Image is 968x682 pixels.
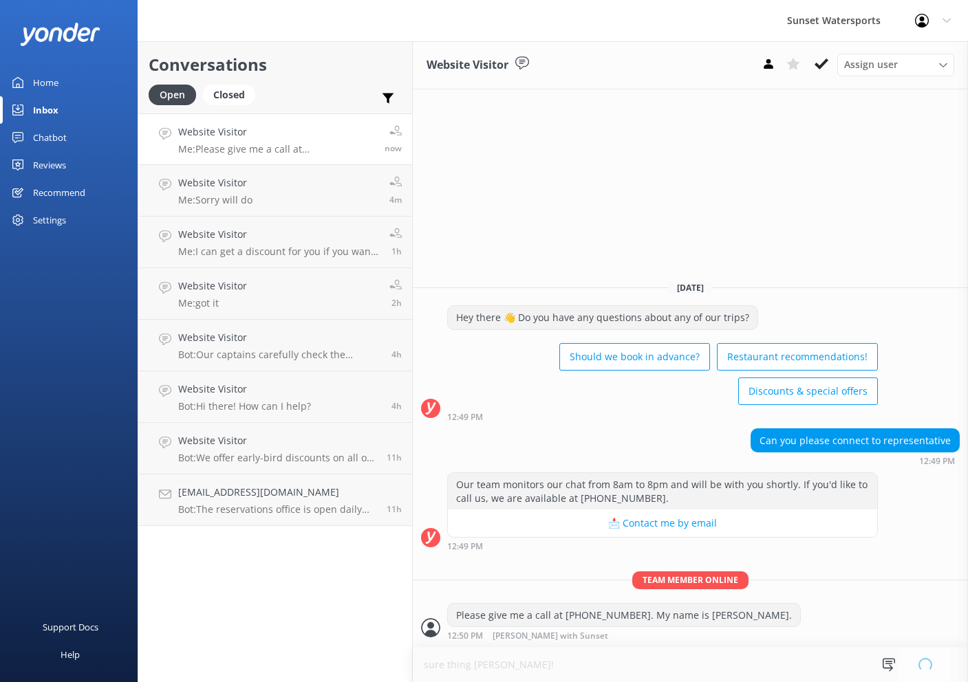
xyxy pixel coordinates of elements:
[203,85,255,105] div: Closed
[447,632,483,641] strong: 12:50 PM
[178,485,376,500] h4: [EMAIL_ADDRESS][DOMAIN_NAME]
[178,175,252,190] h4: Website Visitor
[448,306,757,329] div: Hey there 👋 Do you have any questions about any of our trips?
[751,456,960,465] div: 11:49am 10-Aug-2025 (UTC -05:00) America/Cancun
[33,206,66,234] div: Settings
[493,632,608,641] span: [PERSON_NAME] with Sunset
[138,165,412,217] a: Website VisitorMe:Sorry will do4m
[387,452,402,463] span: 12:20am 10-Aug-2025 (UTC -05:00) America/Cancun
[178,143,374,155] p: Me: Please give me a call at [PHONE_NUMBER]. My name is [PERSON_NAME].
[178,278,247,294] h4: Website Visitor
[448,473,877,509] div: Our team monitors our chat from 8am to 8pm and will be with you shortly. If you'd like to call us...
[178,452,376,464] p: Bot: We offer early-bird discounts on all of our morning trips. When you book direct, we guarante...
[447,541,878,551] div: 11:49am 10-Aug-2025 (UTC -05:00) America/Cancun
[448,604,800,627] div: Please give me a call at [PHONE_NUMBER]. My name is [PERSON_NAME].
[632,571,749,588] span: Team member online
[447,412,878,421] div: 11:49am 10-Aug-2025 (UTC -05:00) America/Cancun
[33,96,58,124] div: Inbox
[447,542,483,551] strong: 12:49 PM
[178,124,374,140] h4: Website Visitor
[717,343,878,371] button: Restaurant recommendations!
[138,474,412,526] a: [EMAIL_ADDRESS][DOMAIN_NAME]Bot:The reservations office is open daily from 8am to 11pm.11h
[33,179,85,206] div: Recommend
[669,282,712,294] span: [DATE]
[178,227,379,242] h4: Website Visitor
[203,87,262,102] a: Closed
[559,343,710,371] button: Should we book in advance?
[149,87,203,102] a: Open
[138,371,412,423] a: Website VisitorBot:Hi there! How can I help?4h
[178,503,376,516] p: Bot: The reservations office is open daily from 8am to 11pm.
[33,124,67,151] div: Chatbot
[138,268,412,320] a: Website VisitorMe:got it2h
[178,433,376,448] h4: Website Visitor
[178,297,247,309] p: Me: got it
[138,217,412,268] a: Website VisitorMe:I can get a discount for you if you want to go in the morning. Please give me a...
[43,613,98,641] div: Support Docs
[387,503,402,515] span: 12:11am 10-Aug-2025 (UTC -05:00) America/Cancun
[844,57,898,72] span: Assign user
[738,377,878,405] button: Discounts & special offers
[391,349,402,360] span: 07:46am 10-Aug-2025 (UTC -05:00) America/Cancun
[138,113,412,165] a: Website VisitorMe:Please give me a call at [PHONE_NUMBER]. My name is [PERSON_NAME].now
[178,382,311,397] h4: Website Visitor
[751,429,959,452] div: Can you please connect to representative
[391,400,402,412] span: 06:57am 10-Aug-2025 (UTC -05:00) America/Cancun
[413,648,968,682] textarea: sure thing [PERSON_NAME]!
[178,349,381,361] p: Bot: Our captains carefully check the weather on the day of your trip. If conditions are unsafe, ...
[837,54,954,76] div: Assign User
[33,69,58,96] div: Home
[149,52,402,78] h2: Conversations
[178,194,252,206] p: Me: Sorry will do
[21,23,100,45] img: yonder-white-logo.png
[447,630,801,641] div: 11:50am 10-Aug-2025 (UTC -05:00) America/Cancun
[385,142,402,154] span: 11:50am 10-Aug-2025 (UTC -05:00) America/Cancun
[138,423,412,474] a: Website VisitorBot:We offer early-bird discounts on all of our morning trips. When you book direc...
[33,151,66,179] div: Reviews
[427,56,508,74] h3: Website Visitor
[178,330,381,345] h4: Website Visitor
[389,194,402,206] span: 11:46am 10-Aug-2025 (UTC -05:00) America/Cancun
[138,320,412,371] a: Website VisitorBot:Our captains carefully check the weather on the day of your trip. If condition...
[919,457,955,465] strong: 12:49 PM
[448,509,877,537] button: 📩 Contact me by email
[391,245,402,257] span: 10:01am 10-Aug-2025 (UTC -05:00) America/Cancun
[178,400,311,412] p: Bot: Hi there! How can I help?
[61,641,80,668] div: Help
[178,245,379,258] p: Me: I can get a discount for you if you want to go in the morning. Please give me a call at [PHON...
[149,85,196,105] div: Open
[447,413,483,421] strong: 12:49 PM
[391,297,402,309] span: 09:13am 10-Aug-2025 (UTC -05:00) America/Cancun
